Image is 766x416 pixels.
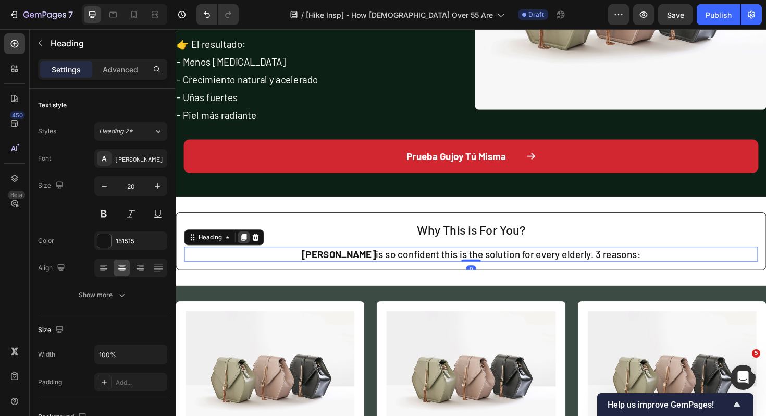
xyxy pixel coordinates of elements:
h2: is so confident this is the solution for every elderly. 3 reasons: [9,230,616,246]
button: Show survey - Help us improve GemPages! [608,398,743,411]
div: Undo/Redo [196,4,239,25]
p: 7 [68,8,73,21]
button: Save [658,4,693,25]
div: Show more [79,290,127,300]
div: Align [38,261,67,275]
span: / [301,9,304,20]
p: Settings [52,64,81,75]
div: Publish [706,9,732,20]
div: Text style [38,101,67,110]
div: Font [38,154,51,163]
span: 5 [752,349,760,358]
strong: [PERSON_NAME] [133,232,212,244]
div: 151515 [116,237,165,246]
div: [PERSON_NAME] [116,154,165,164]
p: Advanced [103,64,138,75]
div: Beta [8,191,25,199]
button: Publish [697,4,740,25]
button: Heading 2* [94,122,167,141]
p: Prueba Gujoy Tú Misma [244,125,350,144]
div: Heading [22,216,51,225]
p: Heading [51,37,163,50]
div: Add... [116,378,165,387]
span: Heading 2* [99,127,133,136]
div: Color [38,236,54,246]
button: <p>Prueba Gujoy Tú Misma</p> [8,117,617,152]
div: 450 [10,111,25,119]
div: 0 [307,250,318,259]
iframe: Design area [176,29,766,416]
span: Draft [528,10,544,19]
div: Styles [38,127,56,136]
input: Auto [95,345,167,364]
div: Size [38,323,66,337]
button: Show more [38,286,167,304]
h2: Why This is For You? [9,203,616,222]
span: [Hike Insp] - How [DEMOGRAPHIC_DATA] Over 55 Are [306,9,493,20]
span: Save [667,10,684,19]
span: Help us improve GemPages! [608,400,731,410]
button: 7 [4,4,78,25]
div: Padding [38,377,62,387]
iframe: Intercom live chat [731,365,756,390]
div: Width [38,350,55,359]
div: Size [38,179,66,193]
